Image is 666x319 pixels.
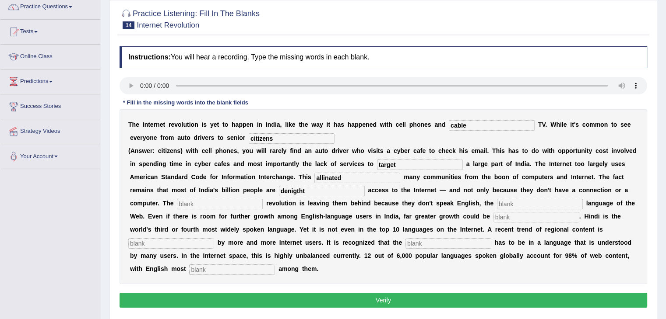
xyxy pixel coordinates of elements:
[187,121,189,128] b: t
[335,147,338,154] b: r
[319,147,323,154] b: u
[294,147,298,154] b: n
[169,134,174,141] b: m
[331,147,335,154] b: d
[289,121,292,128] b: k
[137,21,199,29] small: Internet Revolution
[182,121,183,128] b: l
[626,147,629,154] b: v
[201,134,205,141] b: v
[239,134,243,141] b: o
[620,147,624,154] b: o
[397,147,401,154] b: y
[230,134,234,141] b: e
[380,121,385,128] b: w
[275,147,278,154] b: r
[524,147,528,154] b: o
[239,121,243,128] b: p
[558,147,562,154] b: o
[475,147,480,154] b: m
[197,134,200,141] b: r
[154,121,156,128] b: r
[322,147,324,154] b: t
[629,147,633,154] b: e
[194,147,198,154] b: h
[422,147,426,154] b: e
[600,121,604,128] b: o
[165,134,169,141] b: o
[237,134,239,141] b: i
[483,147,485,154] b: i
[292,147,294,154] b: i
[299,121,301,128] b: t
[380,147,384,154] b: s
[424,121,428,128] b: e
[250,121,254,128] b: n
[186,147,191,154] b: w
[496,147,500,154] b: h
[0,45,100,66] a: Online Class
[339,147,343,154] b: v
[633,147,637,154] b: d
[249,133,335,144] input: blank
[156,121,160,128] b: n
[531,147,535,154] b: d
[222,121,225,128] b: t
[613,147,617,154] b: n
[132,121,136,128] b: h
[445,147,449,154] b: e
[138,147,142,154] b: s
[449,147,452,154] b: c
[210,147,212,154] b: l
[343,147,346,154] b: e
[305,147,308,154] b: a
[261,147,263,154] b: i
[348,121,352,128] b: h
[355,121,359,128] b: p
[136,121,139,128] b: e
[128,238,214,249] input: blank
[581,147,585,154] b: n
[169,121,171,128] b: r
[257,121,259,128] b: i
[271,121,275,128] b: d
[542,121,545,128] b: V
[128,147,130,154] b: (
[219,147,223,154] b: h
[167,147,170,154] b: z
[570,121,572,128] b: i
[320,121,323,128] b: y
[538,121,542,128] b: T
[373,147,376,154] b: s
[603,147,606,154] b: s
[575,121,579,128] b: s
[480,147,484,154] b: a
[400,147,404,154] b: b
[512,147,515,154] b: a
[359,121,363,128] b: p
[588,147,592,154] b: y
[208,134,211,141] b: r
[146,134,150,141] b: o
[373,121,377,128] b: d
[578,147,581,154] b: u
[324,147,328,154] b: o
[154,134,157,141] b: e
[620,121,624,128] b: s
[171,121,174,128] b: e
[438,121,442,128] b: n
[582,121,586,128] b: c
[170,147,173,154] b: e
[268,121,271,128] b: n
[243,134,245,141] b: r
[420,147,423,154] b: f
[162,134,165,141] b: r
[266,121,268,128] b: I
[404,121,406,128] b: l
[200,134,202,141] b: i
[205,134,208,141] b: e
[328,121,330,128] b: t
[370,121,373,128] b: e
[417,121,421,128] b: o
[147,147,150,154] b: e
